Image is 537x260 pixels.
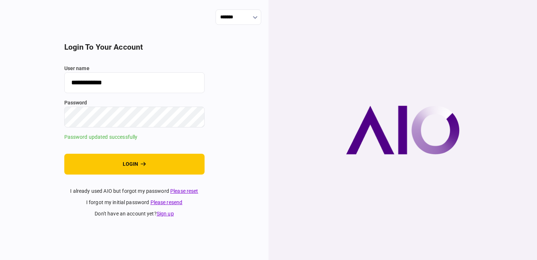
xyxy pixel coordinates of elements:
[64,99,205,107] label: password
[170,188,198,194] a: Please reset
[64,210,205,218] div: don't have an account yet ?
[64,199,205,206] div: I forgot my initial password
[64,133,205,141] div: Password updated successfully
[64,187,205,195] div: I already used AIO but forgot my password
[216,9,261,25] input: show language options
[151,199,183,205] a: Please resend
[64,154,205,175] button: login
[64,65,205,72] label: user name
[64,107,205,127] input: password
[157,211,174,217] a: Sign up
[64,72,205,93] input: user name
[346,106,460,154] img: AIO company logo
[64,43,205,52] h2: login to your account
